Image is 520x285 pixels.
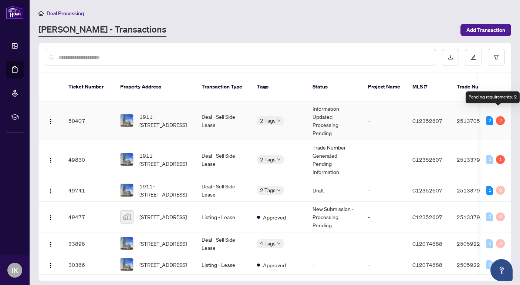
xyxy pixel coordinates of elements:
[362,140,406,179] td: -
[260,186,276,194] span: 2 Tags
[121,237,133,250] img: thumbnail-img
[47,10,84,17] span: Deal Processing
[63,140,114,179] td: 49830
[196,232,251,255] td: Deal - Sell Side Lease
[121,153,133,166] img: thumbnail-img
[121,258,133,271] img: thumbnail-img
[488,49,505,66] button: filter
[139,113,190,129] span: 1911-[STREET_ADDRESS]
[139,239,187,248] span: [STREET_ADDRESS]
[412,261,442,268] span: C12074688
[260,239,276,248] span: 4 Tags
[486,260,493,269] div: 0
[196,140,251,179] td: Deal - Sell Side Lease
[406,73,451,101] th: MLS #
[307,179,362,202] td: Draft
[496,239,505,248] div: 0
[45,154,57,165] button: Logo
[196,179,251,202] td: Deal - Sell Side Lease
[48,241,54,247] img: Logo
[263,261,286,269] span: Approved
[196,101,251,140] td: Deal - Sell Side Lease
[121,184,133,197] img: thumbnail-img
[260,155,276,164] span: 2 Tags
[471,55,476,60] span: edit
[263,213,286,221] span: Approved
[307,73,362,101] th: Status
[466,91,520,103] div: Pending requirements: 2
[451,73,509,101] th: Trade Number
[412,187,442,194] span: C12352607
[251,73,307,101] th: Tags
[494,55,499,60] span: filter
[362,202,406,232] td: -
[48,262,54,268] img: Logo
[412,156,442,163] span: C12352607
[63,179,114,202] td: 49741
[139,213,187,221] span: [STREET_ADDRESS]
[307,101,362,140] td: Information Updated - Processing Pending
[45,211,57,223] button: Logo
[451,232,511,255] td: 2505922
[196,255,251,275] td: Listing - Lease
[496,212,505,221] div: 0
[307,232,362,255] td: -
[48,118,54,124] img: Logo
[486,239,493,248] div: 0
[486,212,493,221] div: 0
[362,255,406,275] td: -
[38,23,166,37] a: [PERSON_NAME] - Transactions
[362,232,406,255] td: -
[412,214,442,220] span: C12352607
[139,151,190,168] span: 1911-[STREET_ADDRESS]
[121,114,133,127] img: thumbnail-img
[451,179,511,202] td: 2513379
[277,242,281,245] span: down
[277,188,281,192] span: down
[451,255,511,275] td: 2505922
[451,202,511,232] td: 2513379/2513705
[460,24,511,36] button: Add Transaction
[307,140,362,179] td: Trade Number Generated - Pending Information
[490,259,513,281] button: Open asap
[139,261,187,269] span: [STREET_ADDRESS]
[45,238,57,249] button: Logo
[448,55,453,60] span: download
[451,101,511,140] td: 2513705
[307,202,362,232] td: New Submission - Processing Pending
[412,240,442,247] span: C12074688
[48,157,54,163] img: Logo
[139,182,190,198] span: 1911-[STREET_ADDRESS]
[496,116,505,125] div: 2
[496,155,505,164] div: 1
[6,6,24,19] img: logo
[114,73,196,101] th: Property Address
[486,186,493,195] div: 1
[196,202,251,232] td: Listing - Lease
[48,215,54,221] img: Logo
[45,184,57,196] button: Logo
[260,116,276,125] span: 2 Tags
[63,101,114,140] td: 50407
[307,255,362,275] td: -
[277,119,281,123] span: down
[121,211,133,223] img: thumbnail-img
[496,186,505,195] div: 0
[451,140,511,179] td: 2513379
[12,265,18,275] span: IK
[277,158,281,161] span: down
[362,101,406,140] td: -
[63,255,114,275] td: 30366
[465,49,482,66] button: edit
[486,155,493,164] div: 0
[48,188,54,194] img: Logo
[38,11,44,16] span: home
[63,232,114,255] td: 33898
[63,73,114,101] th: Ticket Number
[486,116,493,125] div: 2
[412,117,442,124] span: C12352607
[196,73,251,101] th: Transaction Type
[466,24,505,36] span: Add Transaction
[362,179,406,202] td: -
[45,115,57,127] button: Logo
